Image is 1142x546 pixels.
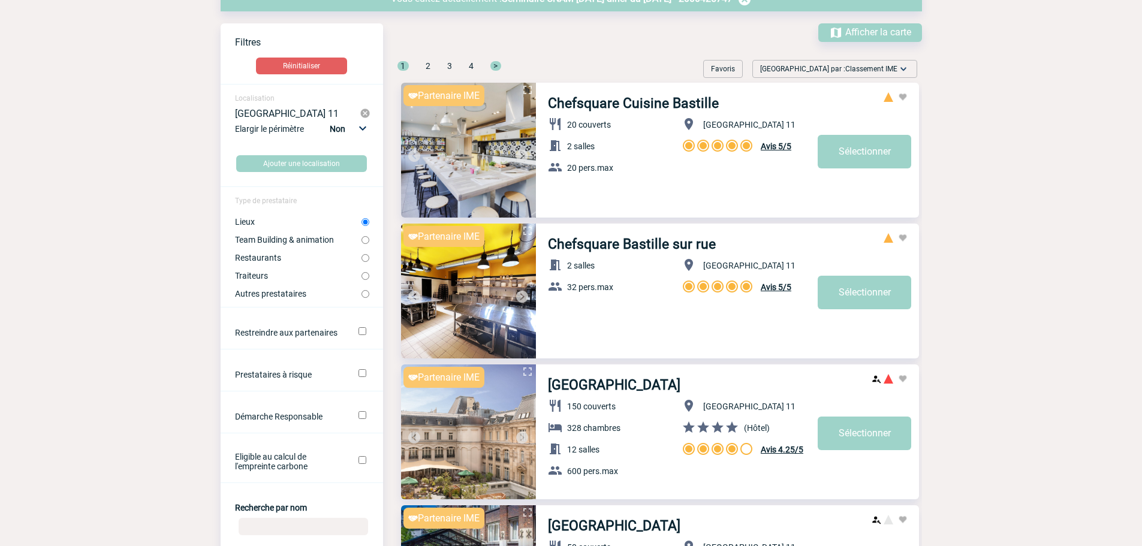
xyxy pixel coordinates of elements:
[818,276,911,309] a: Sélectionner
[236,155,367,172] button: Ajouter une localisation
[408,515,418,521] img: partnaire IME
[408,234,418,240] img: partnaire IME
[235,370,342,379] label: Prestataires à risque
[401,83,536,218] img: 1.jpg
[567,261,595,270] span: 2 salles
[703,120,796,129] span: [GEOGRAPHIC_DATA] 11
[235,412,342,421] label: Démarche Responsable
[235,37,383,48] p: Filtres
[682,399,696,413] img: baseline_location_on_white_24dp-b.png
[490,61,501,71] span: >
[548,236,716,252] a: Chefsquare Bastille sur rue
[408,93,418,99] img: partnaire IME
[235,328,342,337] label: Restreindre aux partenaires
[682,258,696,272] img: baseline_location_on_white_24dp-b.png
[567,120,611,129] span: 20 couverts
[548,420,562,435] img: baseline_hotel_white_24dp-b.png
[403,508,484,529] div: Partenaire IME
[761,282,791,292] span: Avis 5/5
[884,374,893,384] span: Risque très élevé
[884,92,893,102] span: Risque élevé
[358,456,366,464] input: Eligible au calcul de l'empreinte carbone
[567,466,618,476] span: 600 pers.max
[469,61,474,71] span: 4
[358,411,366,419] input: Démarche Responsable
[884,515,893,524] span: Risque moyen
[447,61,452,71] span: 3
[872,374,881,384] img: Prestataire ayant déjà créé un devis
[401,364,536,499] img: 1.jpg
[567,423,620,433] span: 328 chambres
[567,445,599,454] span: 12 salles
[548,138,562,153] img: baseline_meeting_room_white_24dp-b.png
[235,108,360,119] div: [GEOGRAPHIC_DATA] 11
[548,518,680,534] a: [GEOGRAPHIC_DATA]
[567,163,613,173] span: 20 pers.max
[567,402,616,411] span: 150 couverts
[898,374,908,384] img: Ajouter aux favoris
[872,515,881,524] img: Prestataire ayant déjà créé un devis
[256,58,347,74] button: Réinitialiser
[235,271,361,280] label: Traiteurs
[235,253,361,263] label: Restaurants
[898,515,908,524] img: Ajouter aux favoris
[235,217,361,227] label: Lieux
[567,141,595,151] span: 2 salles
[235,197,297,205] span: Type de prestataire
[698,60,748,78] div: Filtrer selon vos favoris
[235,289,361,298] label: Autres prestataires
[818,417,911,450] a: Sélectionner
[360,108,370,119] img: cancel-24-px-g.png
[548,95,719,111] a: Chefsquare Cuisine Bastille
[818,135,911,168] a: Sélectionner
[235,235,361,245] label: Team Building & animation
[401,224,536,358] img: 1.jpg
[884,233,893,243] span: Risque élevé
[403,367,484,388] div: Partenaire IME
[567,282,613,292] span: 32 pers.max
[761,445,803,454] span: Avis 4.25/5
[898,233,908,243] img: Ajouter aux favoris
[221,58,383,74] a: Réinitialiser
[682,117,696,131] img: baseline_location_on_white_24dp-b.png
[703,60,743,78] div: Favoris
[760,63,897,75] span: [GEOGRAPHIC_DATA] par :
[235,503,307,512] label: Recherche par nom
[548,463,562,478] img: baseline_group_white_24dp-b.png
[898,92,908,102] img: Ajouter aux favoris
[235,452,342,471] label: Eligible au calcul de l'empreinte carbone
[408,375,418,381] img: partnaire IME
[548,160,562,174] img: baseline_group_white_24dp-b.png
[235,94,275,102] span: Localisation
[548,258,562,272] img: baseline_meeting_room_white_24dp-b.png
[403,85,484,106] div: Partenaire IME
[548,377,680,393] a: [GEOGRAPHIC_DATA]
[548,279,562,294] img: baseline_group_white_24dp-b.png
[761,141,791,151] span: Avis 5/5
[397,61,409,71] span: 1
[703,402,796,411] span: [GEOGRAPHIC_DATA] 11
[548,117,562,131] img: baseline_restaurant_white_24dp-b.png
[403,226,484,247] div: Partenaire IME
[845,65,897,73] span: Classement IME
[426,61,430,71] span: 2
[548,399,562,413] img: baseline_restaurant_white_24dp-b.png
[744,423,770,433] span: (Hôtel)
[845,26,911,38] span: Afficher la carte
[548,442,562,456] img: baseline_meeting_room_white_24dp-b.png
[897,63,909,75] img: baseline_expand_more_white_24dp-b.png
[703,261,796,270] span: [GEOGRAPHIC_DATA] 11
[235,121,371,146] div: Elargir le périmètre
